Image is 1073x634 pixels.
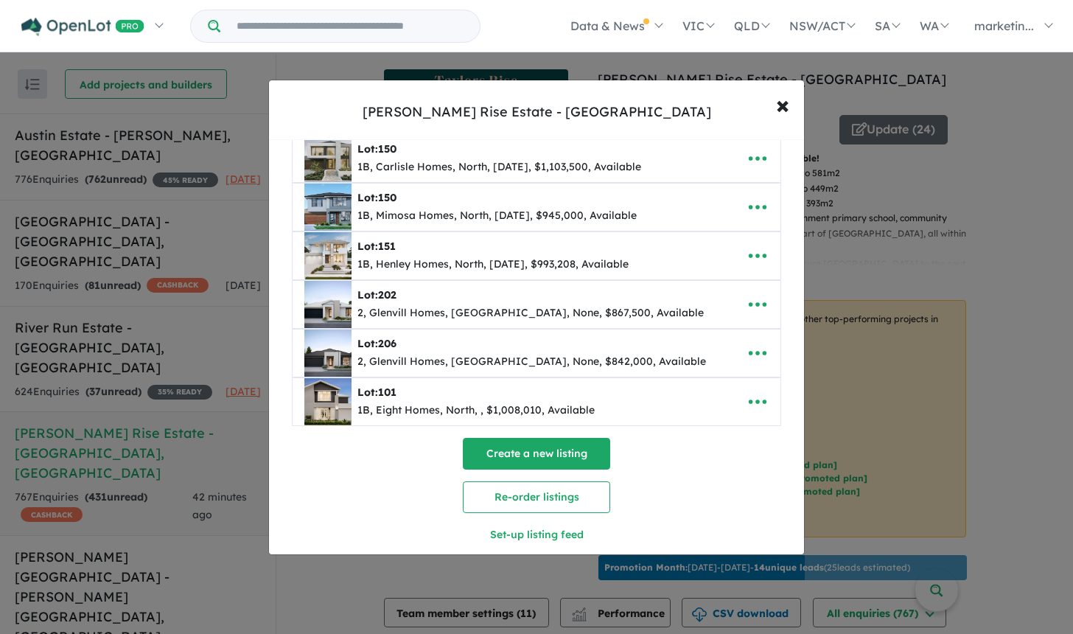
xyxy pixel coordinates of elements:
button: Set-up listing feed [414,519,659,551]
b: Lot: [357,386,396,399]
img: Openlot PRO Logo White [21,18,144,36]
div: 1B, Henley Homes, North, [DATE], $993,208, Available [357,256,629,274]
img: Taylors%20Rise%20Estate%20-%20Deanside%20-%20Lot%20150___1747028725.jpg [304,135,352,182]
button: Create a new listing [463,438,610,470]
b: Lot: [357,191,396,204]
span: 206 [378,337,396,350]
b: Lot: [357,142,396,156]
span: 151 [378,240,396,253]
img: Taylors%20Rise%20Estate%20-%20Deanside%20-%20Lot%20150___1747029056.jpg [304,184,352,231]
span: 150 [378,191,396,204]
span: marketin... [974,18,1034,33]
div: 1B, Eight Homes, North, , $1,008,010, Available [357,402,595,419]
div: 2, Glenvill Homes, [GEOGRAPHIC_DATA], None, $842,000, Available [357,353,706,371]
b: Lot: [357,337,396,350]
span: 101 [378,386,396,399]
img: Taylors%20Rise%20Estate%20-%20Deanside%20-%20Lot%20101___1755233207.jpg [304,378,352,425]
b: Lot: [357,240,396,253]
div: 2, Glenvill Homes, [GEOGRAPHIC_DATA], None, $867,500, Available [357,304,704,322]
div: 1B, Mimosa Homes, North, [DATE], $945,000, Available [357,207,637,225]
span: 202 [378,288,396,302]
img: Taylors%20Rise%20Estate%20-%20Deanside%20-%20Lot%20151___1747029346.jpg [304,232,352,279]
b: Lot: [357,288,396,302]
div: [PERSON_NAME] Rise Estate - [GEOGRAPHIC_DATA] [363,102,711,122]
button: Re-order listings [463,481,610,513]
img: Taylors%20Rise%20Estate%20-%20Deanside%20-%20Lot%20202___1755064485.jpg [304,281,352,328]
div: 1B, Carlisle Homes, North, [DATE], $1,103,500, Available [357,158,641,176]
span: 150 [378,142,396,156]
span: × [776,88,789,120]
img: Taylors%20Rise%20Estate%20-%20Deanside%20-%20Lot%20206___1755064905.jpg [304,330,352,377]
input: Try estate name, suburb, builder or developer [223,10,477,42]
